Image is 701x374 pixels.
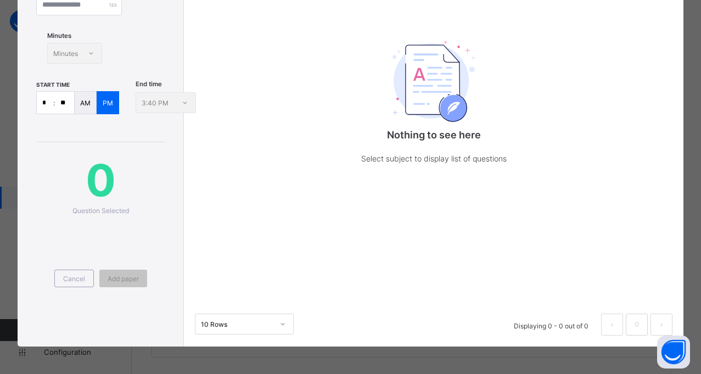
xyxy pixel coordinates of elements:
[72,206,129,215] span: Question Selected
[80,99,91,107] p: AM
[392,41,475,122] img: empty_paper.ad750738770ac8374cccfa65f26fe3c4.svg
[324,129,543,141] p: Nothing to see here
[47,32,71,40] span: Minutes
[601,314,623,336] button: prev page
[650,314,672,336] button: next page
[657,336,690,369] button: Open asap
[53,99,55,107] p: :
[601,314,623,336] li: 上一页
[103,99,113,107] p: PM
[324,11,543,187] div: Nothing to see here
[631,317,642,332] a: 0
[136,80,162,88] span: End time
[108,275,139,283] span: Add paper
[201,320,273,328] div: 10 Rows
[650,314,672,336] li: 下一页
[36,153,165,206] span: 0
[626,314,648,336] li: 0
[36,81,70,88] span: start time
[63,275,85,283] span: Cancel
[324,152,543,165] p: Select subject to display list of questions
[506,314,597,336] li: Displaying 0 - 0 out of 0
